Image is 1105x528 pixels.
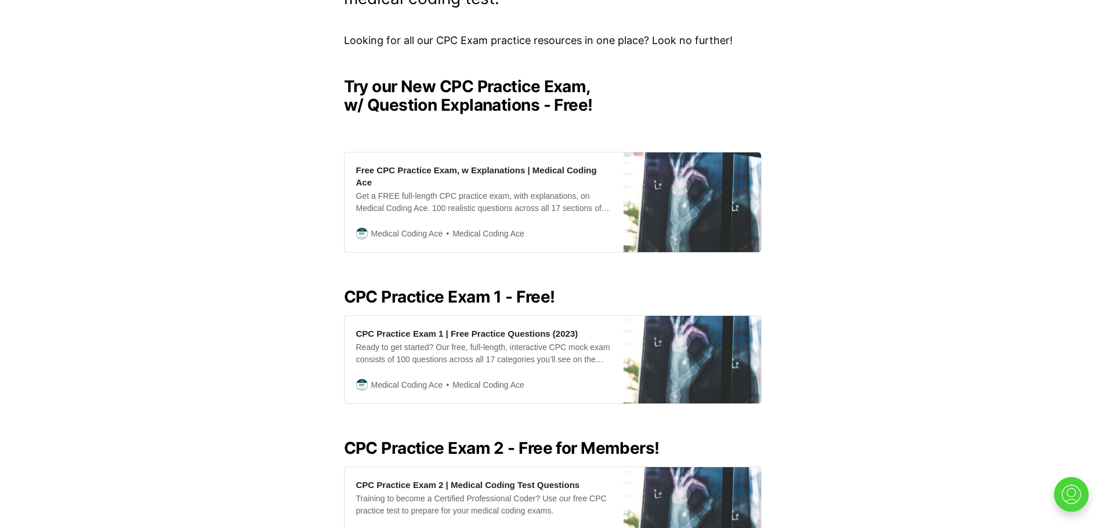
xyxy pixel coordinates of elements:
[371,227,443,240] span: Medical Coding Ace
[344,287,762,306] h2: CPC Practice Exam 1 - Free!
[344,152,762,253] a: Free CPC Practice Exam, w Explanations | Medical Coding AceGet a FREE full-length CPC practice ex...
[356,164,612,188] div: Free CPC Practice Exam, w Explanations | Medical Coding Ace
[356,341,612,366] div: Ready to get started? Our free, full-length, interactive CPC mock exam consists of 100 questions ...
[356,479,580,491] div: CPC Practice Exam 2 | Medical Coding Test Questions
[356,327,578,340] div: CPC Practice Exam 1 | Free Practice Questions (2023)
[344,32,762,49] p: Looking for all our CPC Exam practice resources in one place? Look no further!
[356,493,612,517] div: Training to become a Certified Professional Coder? Use our free CPC practice test to prepare for ...
[344,77,762,114] h2: Try our New CPC Practice Exam, w/ Question Explanations - Free!
[443,227,524,241] span: Medical Coding Ace
[443,378,524,392] span: Medical Coding Ace
[344,315,762,404] a: CPC Practice Exam 1 | Free Practice Questions (2023)Ready to get started? Our free, full-length, ...
[1044,471,1105,528] iframe: portal-trigger
[356,190,612,214] div: Get a FREE full-length CPC practice exam, with explanations, on Medical Coding Ace. 100 realistic...
[344,439,762,457] h2: CPC Practice Exam 2 - Free for Members!
[371,378,443,391] span: Medical Coding Ace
